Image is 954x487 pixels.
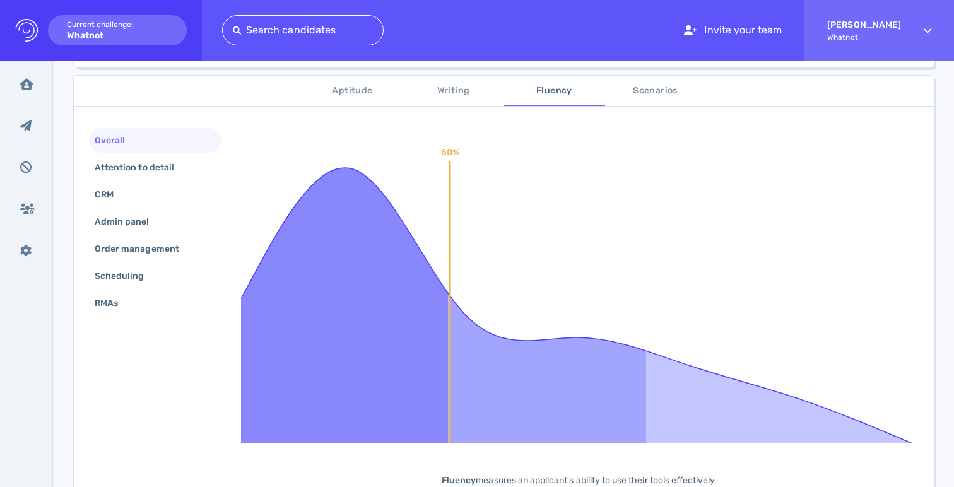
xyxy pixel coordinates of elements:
div: CRM [92,185,129,204]
b: Fluency [442,475,476,486]
span: Scenarios [613,83,698,99]
div: Order management [92,240,194,258]
div: Admin panel [92,213,165,231]
span: Aptitude [310,83,396,99]
strong: [PERSON_NAME] [827,20,901,30]
div: Attention to detail [92,158,189,177]
span: Whatnot [827,33,901,42]
text: 50% [441,147,459,158]
span: Fluency [512,83,598,99]
span: Writing [411,83,497,99]
div: Scheduling [92,267,160,285]
div: RMAs [92,294,133,312]
div: Overall [92,131,140,150]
